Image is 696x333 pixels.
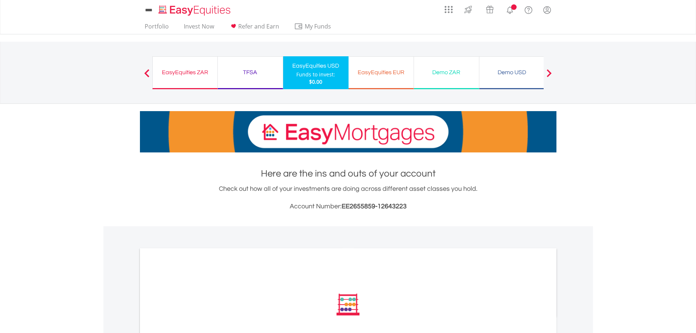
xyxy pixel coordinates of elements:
img: thrive-v2.svg [462,4,474,15]
div: Check out how all of your investments are doing across different asset classes you hold. [140,184,556,212]
button: Next [542,73,556,80]
h1: Here are the ins and outs of your account [140,167,556,180]
div: TFSA [222,67,278,77]
div: Demo ZAR [418,67,475,77]
span: EE2655859-12643223 [342,203,407,210]
div: EasyEquities EUR [353,67,409,77]
a: Vouchers [479,2,501,15]
a: Home page [156,2,233,16]
a: FAQ's and Support [519,2,538,16]
a: Portfolio [142,23,172,34]
h3: Account Number: [140,201,556,212]
img: grid-menu-icon.svg [445,5,453,14]
img: EasyMortage Promotion Banner [140,111,556,152]
span: Refer and Earn [238,22,279,30]
a: AppsGrid [440,2,457,14]
span: $0.00 [309,78,322,85]
button: Previous [140,73,154,80]
img: vouchers-v2.svg [484,4,496,15]
a: My Profile [538,2,556,18]
a: Refer and Earn [226,23,282,34]
div: Funds to invest: [296,71,335,78]
a: Notifications [501,2,519,16]
img: EasyEquities_Logo.png [157,4,233,16]
div: Demo USD [484,67,540,77]
span: My Funds [294,22,342,31]
div: EasyEquities ZAR [157,67,213,77]
div: EasyEquities USD [288,61,344,71]
a: Invest Now [181,23,217,34]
